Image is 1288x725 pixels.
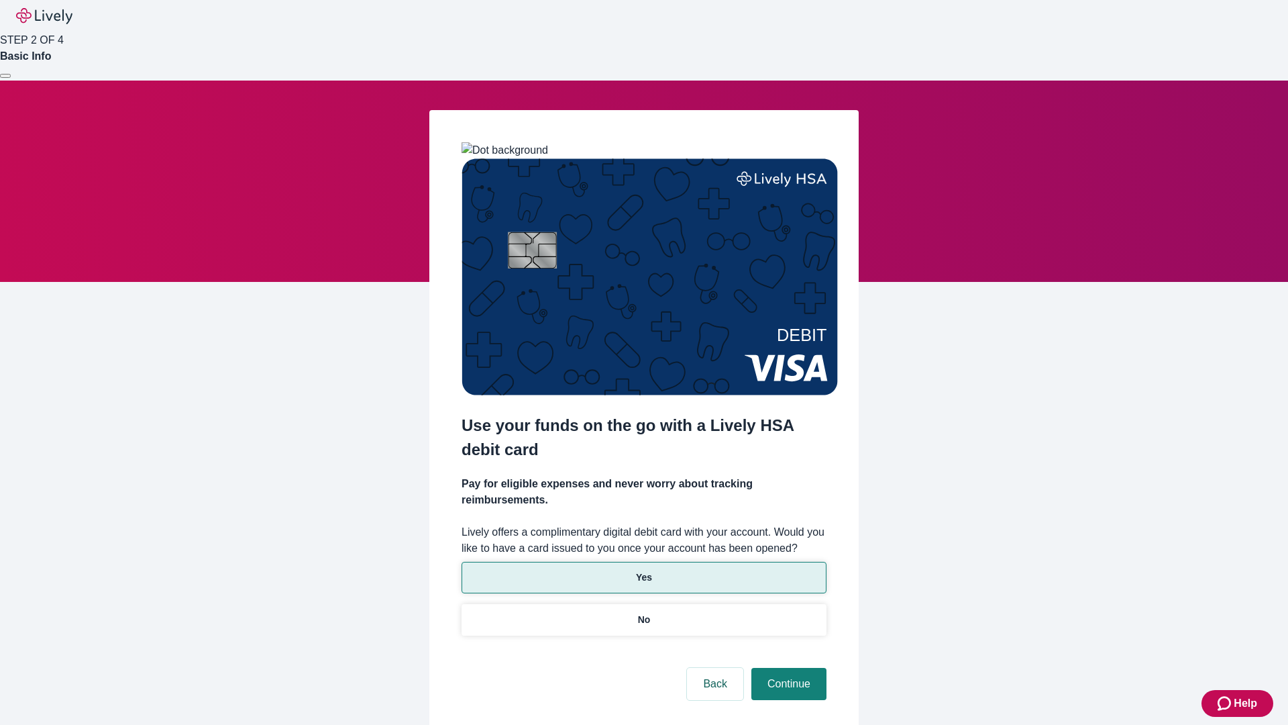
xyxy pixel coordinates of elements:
[636,571,652,585] p: Yes
[462,476,826,508] h4: Pay for eligible expenses and never worry about tracking reimbursements.
[751,668,826,700] button: Continue
[462,142,548,158] img: Dot background
[462,562,826,593] button: Yes
[462,604,826,636] button: No
[462,158,838,395] img: Debit card
[16,8,72,24] img: Lively
[638,613,651,627] p: No
[462,524,826,557] label: Lively offers a complimentary digital debit card with your account. Would you like to have a card...
[462,414,826,462] h2: Use your funds on the go with a Lively HSA debit card
[1234,695,1257,712] span: Help
[1201,690,1273,717] button: Zendesk support iconHelp
[1218,695,1234,712] svg: Zendesk support icon
[687,668,743,700] button: Back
